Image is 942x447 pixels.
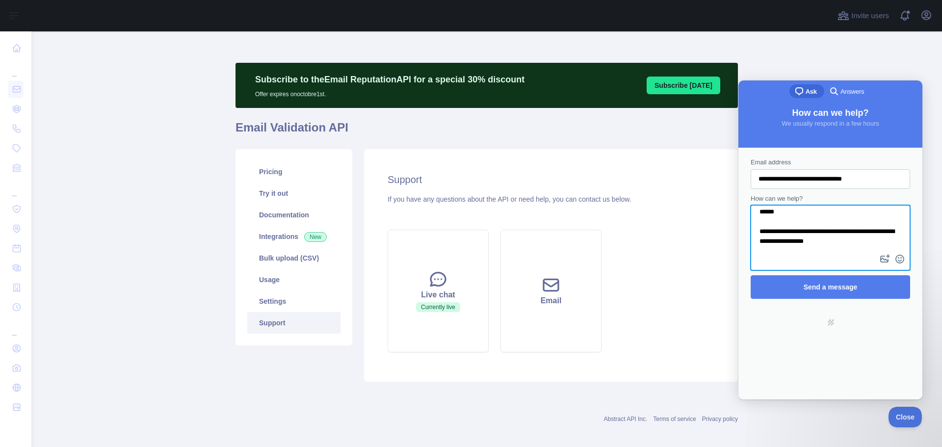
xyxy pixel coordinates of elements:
a: Support [247,312,340,334]
button: Subscribe [DATE] [647,77,720,94]
p: Offer expires on octobre 1st. [255,86,524,98]
div: Live chat [400,289,476,301]
button: Invite users [836,8,891,24]
a: Abstract API Inc. [604,416,648,422]
button: Live chatCurrently live [388,230,489,352]
a: Pricing [247,161,340,183]
button: Email [500,230,602,352]
a: Bulk upload (CSV) [247,247,340,269]
p: Subscribe to the Email Reputation API for a special 30 % discount [255,73,524,86]
a: Usage [247,269,340,290]
a: Integrations New [247,226,340,247]
div: If you have any questions about the API or need help, you can contact us below. [388,194,714,204]
a: Settings [247,290,340,312]
div: ... [8,179,24,198]
a: Terms of service [653,416,696,422]
iframe: Help Scout Beacon - Close [889,407,922,427]
div: Email [513,295,589,307]
a: Try it out [247,183,340,204]
span: Currently live [416,302,460,312]
h2: Support [388,173,714,186]
span: New [304,232,327,242]
span: Invite users [851,10,889,22]
h1: Email Validation API [235,120,738,143]
iframe: Help Scout Beacon - Live Chat, Contact Form, and Knowledge Base [738,80,922,399]
a: Documentation [247,204,340,226]
div: ... [8,318,24,338]
a: Privacy policy [702,416,738,422]
div: ... [8,59,24,79]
